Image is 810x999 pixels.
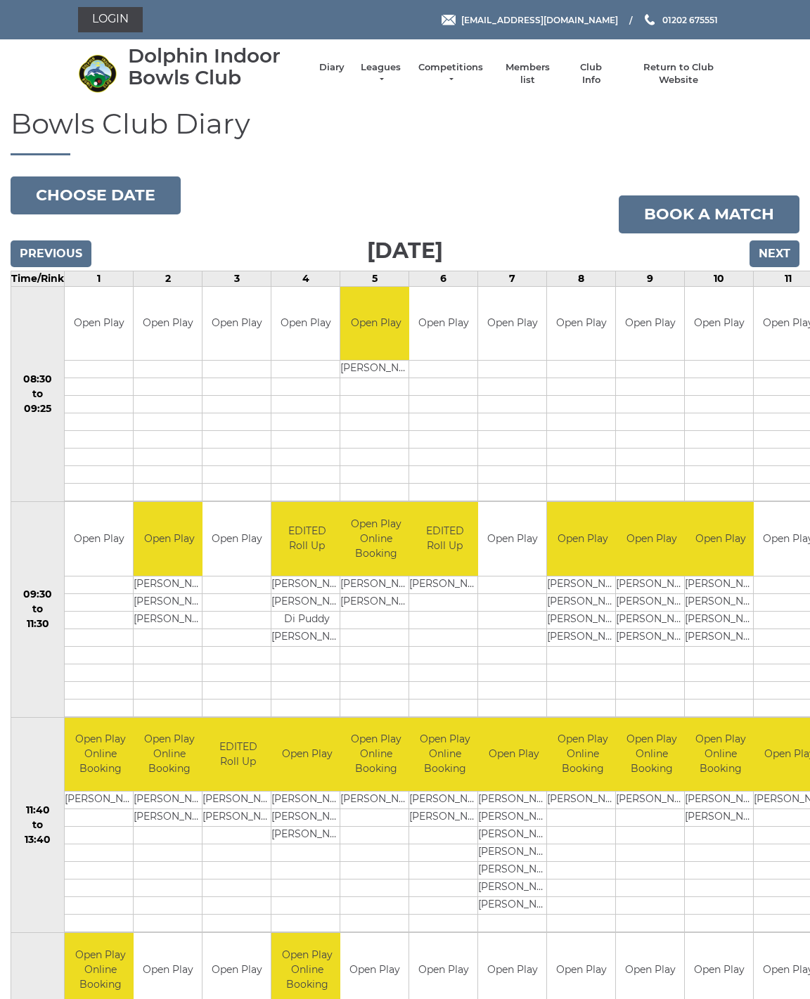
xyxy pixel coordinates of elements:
[616,287,684,361] td: Open Play
[547,576,618,593] td: [PERSON_NAME]
[271,502,342,576] td: EDITED Roll Up
[685,502,756,576] td: Open Play
[409,718,480,792] td: Open Play Online Booking
[616,611,687,629] td: [PERSON_NAME]
[134,611,205,629] td: [PERSON_NAME]
[340,287,411,361] td: Open Play
[547,718,618,792] td: Open Play Online Booking
[202,809,274,827] td: [PERSON_NAME]
[11,286,65,502] td: 08:30 to 09:25
[685,576,756,593] td: [PERSON_NAME]
[65,271,134,286] td: 1
[202,502,271,576] td: Open Play
[478,809,549,827] td: [PERSON_NAME]
[478,844,549,862] td: [PERSON_NAME]
[547,287,615,361] td: Open Play
[65,718,136,792] td: Open Play Online Booking
[11,108,799,155] h1: Bowls Club Diary
[271,629,342,646] td: [PERSON_NAME]
[478,718,549,792] td: Open Play
[134,718,205,792] td: Open Play Online Booking
[571,61,612,86] a: Club Info
[11,502,65,718] td: 09:30 to 11:30
[478,862,549,879] td: [PERSON_NAME]
[11,717,65,933] td: 11:40 to 13:40
[478,792,549,809] td: [PERSON_NAME]
[619,195,799,233] a: Book a match
[134,809,205,827] td: [PERSON_NAME]
[478,287,546,361] td: Open Play
[442,13,618,27] a: Email [EMAIL_ADDRESS][DOMAIN_NAME]
[498,61,556,86] a: Members list
[271,593,342,611] td: [PERSON_NAME]
[134,792,205,809] td: [PERSON_NAME]
[65,287,133,361] td: Open Play
[685,629,756,646] td: [PERSON_NAME]
[626,61,732,86] a: Return to Club Website
[750,240,799,267] input: Next
[78,7,143,32] a: Login
[134,576,205,593] td: [PERSON_NAME]
[202,792,274,809] td: [PERSON_NAME]
[547,611,618,629] td: [PERSON_NAME]
[547,593,618,611] td: [PERSON_NAME]
[409,502,480,576] td: EDITED Roll Up
[134,287,202,361] td: Open Play
[616,718,687,792] td: Open Play Online Booking
[685,792,756,809] td: [PERSON_NAME]
[78,54,117,93] img: Dolphin Indoor Bowls Club
[271,287,340,361] td: Open Play
[271,809,342,827] td: [PERSON_NAME]
[11,271,65,286] td: Time/Rink
[547,271,616,286] td: 8
[340,593,411,611] td: [PERSON_NAME]
[685,287,753,361] td: Open Play
[271,792,342,809] td: [PERSON_NAME]
[340,502,411,576] td: Open Play Online Booking
[547,502,618,576] td: Open Play
[685,271,754,286] td: 10
[685,611,756,629] td: [PERSON_NAME]
[478,271,547,286] td: 7
[202,271,271,286] td: 3
[645,14,655,25] img: Phone us
[340,792,411,809] td: [PERSON_NAME]
[134,271,202,286] td: 2
[409,271,478,286] td: 6
[478,879,549,897] td: [PERSON_NAME]
[65,792,136,809] td: [PERSON_NAME]
[616,271,685,286] td: 9
[271,576,342,593] td: [PERSON_NAME]
[359,61,403,86] a: Leagues
[685,718,756,792] td: Open Play Online Booking
[271,271,340,286] td: 4
[134,502,205,576] td: Open Play
[340,361,411,378] td: [PERSON_NAME]
[685,593,756,611] td: [PERSON_NAME]
[442,15,456,25] img: Email
[547,792,618,809] td: [PERSON_NAME]
[271,827,342,844] td: [PERSON_NAME]
[616,593,687,611] td: [PERSON_NAME]
[202,287,271,361] td: Open Play
[461,14,618,25] span: [EMAIL_ADDRESS][DOMAIN_NAME]
[409,287,477,361] td: Open Play
[685,809,756,827] td: [PERSON_NAME]
[340,718,411,792] td: Open Play Online Booking
[409,809,480,827] td: [PERSON_NAME]
[478,897,549,915] td: [PERSON_NAME]
[65,502,133,576] td: Open Play
[202,718,274,792] td: EDITED Roll Up
[547,629,618,646] td: [PERSON_NAME]
[643,13,718,27] a: Phone us 01202 675551
[616,576,687,593] td: [PERSON_NAME]
[478,827,549,844] td: [PERSON_NAME]
[340,576,411,593] td: [PERSON_NAME]
[616,792,687,809] td: [PERSON_NAME]
[319,61,345,74] a: Diary
[271,718,342,792] td: Open Play
[409,792,480,809] td: [PERSON_NAME]
[616,502,687,576] td: Open Play
[11,240,91,267] input: Previous
[128,45,305,89] div: Dolphin Indoor Bowls Club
